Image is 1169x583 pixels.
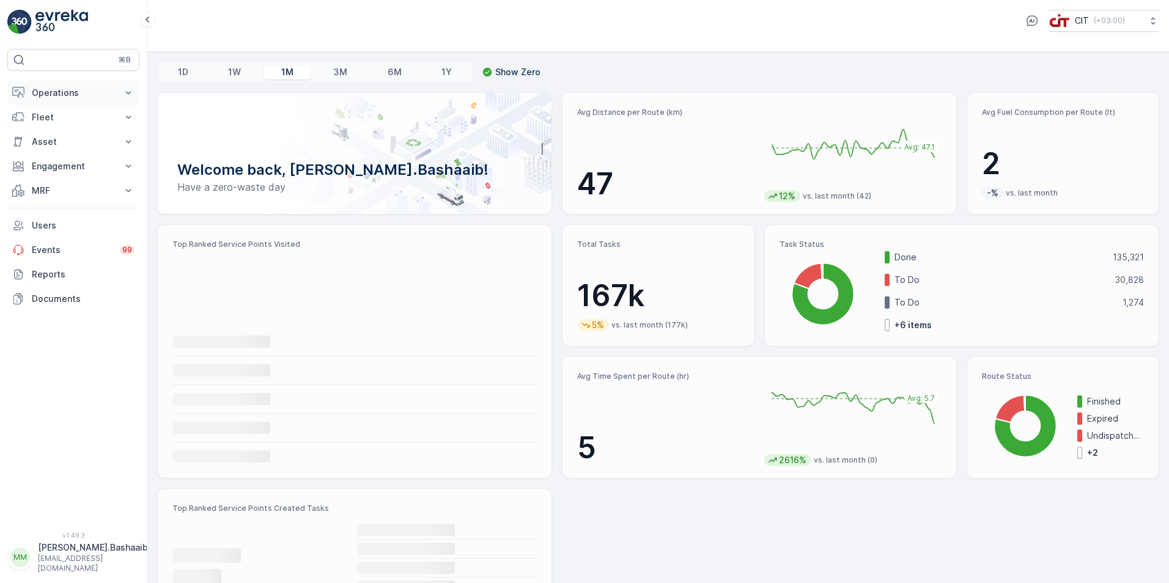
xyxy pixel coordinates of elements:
[577,277,739,314] p: 167k
[894,251,1105,263] p: Done
[591,319,605,331] p: 5%
[1123,296,1144,309] p: 1,274
[814,455,877,465] p: vs. last month (0)
[894,319,932,331] p: + 6 items
[778,454,808,466] p: 2616%
[333,66,347,78] p: 3M
[32,244,112,256] p: Events
[611,320,688,330] p: vs. last month (177k)
[7,81,139,105] button: Operations
[38,554,148,573] p: [EMAIL_ADDRESS][DOMAIN_NAME]
[177,180,532,194] p: Have a zero-waste day
[7,532,139,539] span: v 1.49.3
[32,136,115,148] p: Asset
[1049,10,1159,32] button: CIT(+03:00)
[1087,413,1144,425] p: Expired
[982,108,1144,117] p: Avg Fuel Consumption per Route (lt)
[32,268,135,280] p: Reports
[32,160,115,172] p: Engagement
[982,372,1144,381] p: Route Status
[894,296,1115,309] p: To Do
[388,66,402,78] p: 6M
[495,66,540,78] p: Show Zero
[7,262,139,287] a: Reports
[7,154,139,178] button: Engagement
[228,66,241,78] p: 1W
[780,240,1144,249] p: Task Status
[281,66,293,78] p: 1M
[894,274,1107,286] p: To Do
[172,240,537,249] p: Top Ranked Service Points Visited
[177,160,532,180] p: Welcome back, [PERSON_NAME].Bashaaib!
[1115,274,1144,286] p: 30,828
[441,66,452,78] p: 1Y
[577,240,739,249] p: Total Tasks
[577,430,754,466] p: 5
[7,287,139,311] a: Documents
[172,504,537,513] p: Top Ranked Service Points Created Tasks
[10,548,30,567] div: MM
[35,10,88,34] img: logo_light-DOdMpM7g.png
[1006,188,1058,198] p: vs. last month
[577,166,754,202] p: 47
[7,178,139,203] button: MRF
[7,130,139,154] button: Asset
[7,10,32,34] img: logo
[32,219,135,232] p: Users
[1094,16,1125,26] p: ( +03:00 )
[1113,251,1144,263] p: 135,321
[982,145,1144,182] p: 2
[32,87,115,99] p: Operations
[7,213,139,238] a: Users
[32,111,115,123] p: Fleet
[1075,15,1089,27] p: CIT
[178,66,188,78] p: 1D
[38,541,148,554] p: [PERSON_NAME].Bashaaib
[32,293,135,305] p: Documents
[119,55,131,65] p: ⌘B
[122,245,132,255] p: 99
[1087,395,1144,408] p: Finished
[32,185,115,197] p: MRF
[1087,447,1098,459] p: + 2
[577,372,754,381] p: Avg Time Spent per Route (hr)
[577,108,754,117] p: Avg Distance per Route (km)
[7,105,139,130] button: Fleet
[7,541,139,573] button: MM[PERSON_NAME].Bashaaib[EMAIL_ADDRESS][DOMAIN_NAME]
[1049,14,1070,28] img: cit-logo_pOk6rL0.png
[986,187,1000,199] p: -%
[803,191,871,201] p: vs. last month (42)
[7,238,139,262] a: Events99
[1087,430,1144,442] p: Undispatched
[778,190,797,202] p: 12%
